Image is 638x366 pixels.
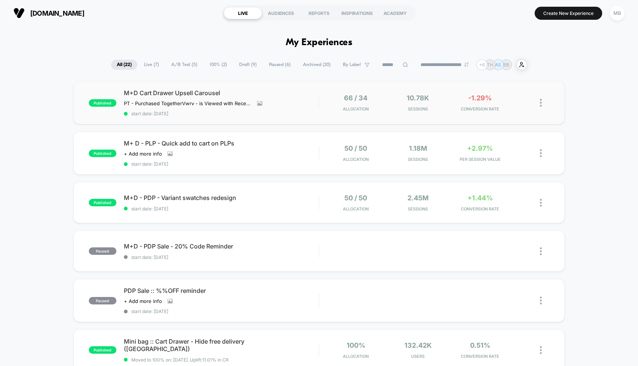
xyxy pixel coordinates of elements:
[124,151,162,157] span: + Add more info
[111,60,137,70] span: All ( 22 )
[540,297,542,304] img: close
[124,338,319,353] span: Mini bag :: Cart Drawer - Hide free delivery ([GEOGRAPHIC_DATA])
[124,111,319,116] span: start date: [DATE]
[166,60,203,70] span: A/B Test ( 5 )
[124,309,319,314] span: start date: [DATE]
[464,62,469,67] img: end
[470,341,490,349] span: 0.51%
[124,140,319,147] span: M+ D - PLP - Quick add to cart on PLPs
[124,161,319,167] span: start date: [DATE]
[451,106,509,112] span: CONVERSION RATE
[487,62,493,68] p: TH
[344,144,367,152] span: 50 / 50
[407,194,429,202] span: 2.45M
[224,7,262,19] div: LIVE
[476,59,487,70] div: + 6
[389,157,447,162] span: Sessions
[89,199,116,206] span: published
[608,6,627,21] button: MB
[204,60,232,70] span: 100% ( 2 )
[451,206,509,212] span: CONVERSION RATE
[124,100,251,106] span: PT - Purchased TogetherVwrv - is Viewed with Recently
[540,99,542,107] img: close
[467,144,493,152] span: +2.97%
[124,243,319,250] span: M+D - PDP Sale - 20% Code Reminder
[343,62,361,68] span: By Label
[404,341,432,349] span: 132.42k
[389,206,447,212] span: Sessions
[138,60,165,70] span: Live ( 7 )
[495,62,501,68] p: AS
[503,62,509,68] p: BB
[263,60,296,70] span: Paused ( 6 )
[124,298,162,304] span: + Add more info
[89,297,116,304] span: paused
[540,346,542,354] img: close
[535,7,602,20] button: Create New Experience
[540,247,542,255] img: close
[343,157,369,162] span: Allocation
[30,9,84,17] span: [DOMAIN_NAME]
[343,106,369,112] span: Allocation
[89,346,116,354] span: published
[451,354,509,359] span: CONVERSION RATE
[89,99,116,107] span: published
[124,206,319,212] span: start date: [DATE]
[376,7,414,19] div: ACADEMY
[540,199,542,207] img: close
[11,7,87,19] button: [DOMAIN_NAME]
[234,60,262,70] span: Draft ( 9 )
[409,144,427,152] span: 1.18M
[468,94,492,102] span: -1.29%
[124,287,319,294] span: PDP Sale :: %%OFF reminder
[389,106,447,112] span: Sessions
[344,194,367,202] span: 50 / 50
[124,89,319,97] span: M+D Cart Drawer Upsell Carousel
[124,194,319,201] span: M+D - PDP - Variant swatches redesign
[286,37,353,48] h1: My Experiences
[343,354,369,359] span: Allocation
[343,206,369,212] span: Allocation
[451,157,509,162] span: PER SESSION VALUE
[540,149,542,157] img: close
[610,6,625,21] div: MB
[407,94,429,102] span: 10.78k
[467,194,493,202] span: +1.44%
[338,7,376,19] div: INSPIRATIONS
[344,94,368,102] span: 66 / 34
[300,7,338,19] div: REPORTS
[131,357,229,363] span: Moved to 100% on: [DATE] . Uplift: 11.01% in CR
[89,247,116,255] span: paused
[389,354,447,359] span: Users
[124,254,319,260] span: start date: [DATE]
[13,7,25,19] img: Visually logo
[262,7,300,19] div: AUDIENCES
[89,150,116,157] span: published
[297,60,336,70] span: Archived ( 20 )
[347,341,365,349] span: 100%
